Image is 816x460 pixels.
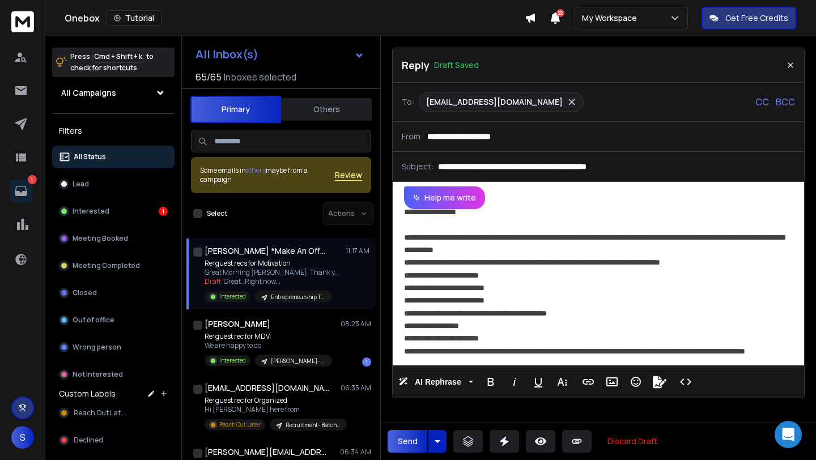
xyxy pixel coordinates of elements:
[73,370,123,379] p: Not Interested
[582,12,641,24] p: My Workspace
[702,7,796,29] button: Get Free Credits
[205,396,341,405] p: Re: guest rec for Organized
[341,384,371,393] p: 06:35 AM
[28,175,37,184] p: 1
[577,370,599,393] button: Insert Link (⌘K)
[74,152,106,161] p: All Status
[271,293,325,301] p: Entrepreneurship Targeted Batch #1
[224,70,296,84] h3: Inboxes selected
[402,96,414,108] p: To:
[10,180,32,202] a: 1
[426,96,563,108] p: [EMAIL_ADDRESS][DOMAIN_NAME]
[61,87,116,99] h1: All Campaigns
[601,370,623,393] button: Insert Image (⌘P)
[205,341,332,350] p: We are happy to do
[52,200,175,223] button: Interested1
[73,316,114,325] p: Out of office
[52,146,175,168] button: All Status
[205,405,341,414] p: Hi [PERSON_NAME] here from
[480,370,501,393] button: Bold (⌘B)
[205,382,329,394] h1: [EMAIL_ADDRESS][DOMAIN_NAME]
[52,82,175,104] button: All Campaigns
[159,207,168,216] div: 1
[73,207,109,216] p: Interested
[219,420,261,429] p: Reach Out Later
[205,259,341,268] p: Re: guest recs for Motivation
[281,97,372,122] button: Others
[434,59,479,71] p: Draft Saved
[341,320,371,329] p: 08:23 AM
[52,173,175,195] button: Lead
[200,166,335,184] div: Some emails in maybe from a campaign
[65,10,525,26] div: Onebox
[556,9,564,17] span: 22
[195,49,258,60] h1: All Inbox(s)
[396,370,475,393] button: AI Rephrase
[59,388,116,399] h3: Custom Labels
[551,370,573,393] button: More Text
[52,227,175,250] button: Meeting Booked
[52,282,175,304] button: Closed
[205,276,223,286] span: Draft:
[205,446,329,458] h1: [PERSON_NAME][EMAIL_ADDRESS][DOMAIN_NAME]
[362,357,371,367] div: 1
[52,336,175,359] button: Wrong person
[52,309,175,331] button: Out of office
[388,430,427,453] button: Send
[207,209,227,218] label: Select
[52,363,175,386] button: Not Interested
[52,429,175,452] button: Declined
[775,421,802,448] div: Open Intercom Messenger
[271,357,325,365] p: [PERSON_NAME]- homebuying pods
[73,261,140,270] p: Meeting Completed
[70,51,154,74] p: Press to check for shortcuts.
[346,246,371,255] p: 11:17 AM
[219,292,246,301] p: Interested
[205,245,329,257] h1: [PERSON_NAME] *Make An Offer* [PERSON_NAME]
[73,288,97,297] p: Closed
[598,430,666,453] button: Discard Draft
[340,448,371,457] p: 06:34 AM
[74,436,103,445] span: Declined
[52,123,175,139] h3: Filters
[402,57,430,73] p: Reply
[528,370,549,393] button: Underline (⌘U)
[11,426,34,449] button: S
[52,254,175,277] button: Meeting Completed
[205,332,332,341] p: Re: guest rec for MDV:
[224,276,280,286] span: Great. Right now ...
[286,421,340,429] p: Recruitment- Batch #1
[776,95,795,109] p: BCC
[92,50,144,63] span: Cmd + Shift + k
[404,186,485,209] button: Help me write
[625,370,647,393] button: Emoticons
[755,95,769,109] p: CC
[219,356,246,365] p: Interested
[246,165,266,175] span: others
[73,234,128,243] p: Meeting Booked
[107,10,161,26] button: Tutorial
[504,370,525,393] button: Italic (⌘I)
[335,169,362,181] button: Review
[190,96,281,123] button: Primary
[402,131,423,142] p: From:
[52,402,175,424] button: Reach Out Later
[725,12,788,24] p: Get Free Credits
[402,161,433,172] p: Subject:
[195,70,222,84] span: 65 / 65
[73,343,121,352] p: Wrong person
[675,370,696,393] button: Code View
[73,180,89,189] p: Lead
[649,370,670,393] button: Signature
[205,268,341,277] p: Great Morning [PERSON_NAME], Thank you
[186,43,373,66] button: All Inbox(s)
[205,318,270,330] h1: [PERSON_NAME]
[74,408,127,418] span: Reach Out Later
[413,377,464,387] span: AI Rephrase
